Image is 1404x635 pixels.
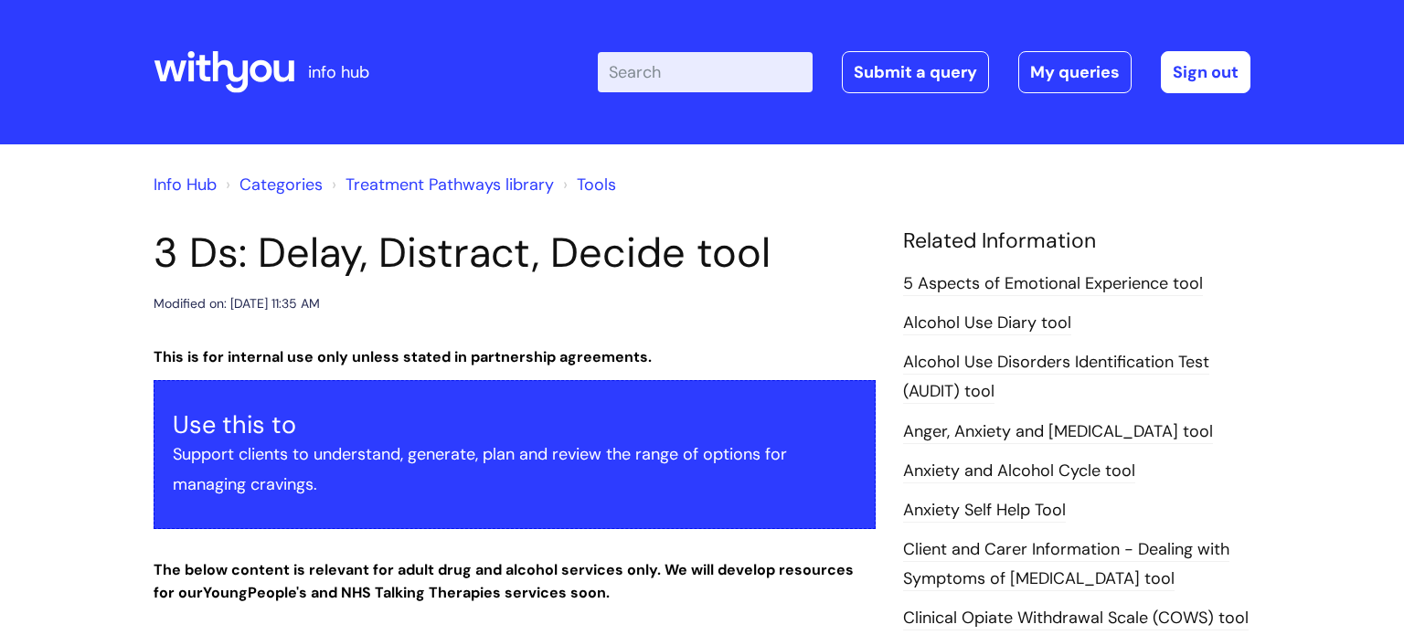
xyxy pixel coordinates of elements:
a: Categories [239,174,323,196]
a: Anxiety and Alcohol Cycle tool [903,460,1135,483]
a: Treatment Pathways library [346,174,554,196]
li: Solution home [221,170,323,199]
a: Anger, Anxiety and [MEDICAL_DATA] tool [903,420,1213,444]
a: Info Hub [154,174,217,196]
strong: Young [203,583,311,602]
a: Client and Carer Information - Dealing with Symptoms of [MEDICAL_DATA] tool [903,538,1229,591]
h1: 3 Ds: Delay, Distract, Decide tool [154,228,876,278]
p: info hub [308,58,369,87]
a: Alcohol Use Diary tool [903,312,1071,335]
strong: This is for internal use only unless stated in partnership agreements. [154,347,652,366]
strong: The below content is relevant for adult drug and alcohol services only. We will develop resources... [154,560,854,602]
a: Submit a query [842,51,989,93]
div: | - [598,51,1250,93]
a: Anxiety Self Help Tool [903,499,1066,523]
a: Tools [577,174,616,196]
li: Treatment Pathways library [327,170,554,199]
a: Alcohol Use Disorders Identification Test (AUDIT) tool [903,351,1209,404]
a: My queries [1018,51,1132,93]
p: Support clients to understand, generate, plan and review the range of options for managing cravings. [173,439,856,499]
li: Tools [558,170,616,199]
a: 5 Aspects of Emotional Experience tool [903,272,1203,296]
div: Modified on: [DATE] 11:35 AM [154,292,320,315]
input: Search [598,52,813,92]
a: Clinical Opiate Withdrawal Scale (COWS) tool [903,607,1249,630]
a: Sign out [1161,51,1250,93]
strong: People's [248,583,307,602]
h3: Use this to [173,410,856,439]
h4: Related Information [903,228,1250,254]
